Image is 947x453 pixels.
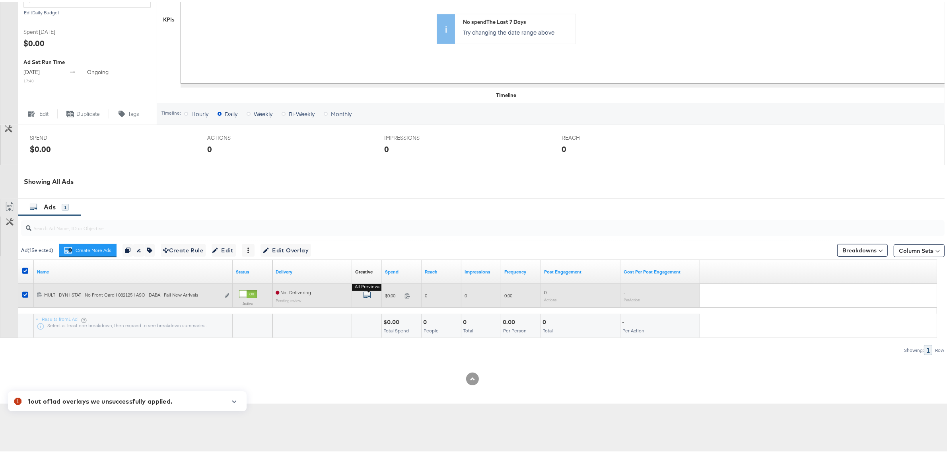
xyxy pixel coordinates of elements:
[212,242,236,255] button: Edit
[894,242,945,255] button: Column Sets
[276,296,301,301] sub: Pending review
[837,242,888,255] button: Breakdowns
[39,108,49,116] span: Edit
[207,141,212,153] div: 0
[239,299,257,304] label: Active
[562,141,566,153] div: 0
[276,287,311,293] span: Not Delivering
[331,108,352,116] span: Monthly
[463,16,572,24] div: No spend The Last 7 Days
[225,108,237,116] span: Daily
[543,316,548,324] div: 0
[23,76,34,82] sub: 17:40
[261,242,311,255] button: Edit Overlay
[463,326,473,332] span: Total
[87,66,109,74] span: ongoing
[128,108,139,116] span: Tags
[562,132,621,140] span: REACH
[59,242,117,255] button: Create More Ads
[24,175,945,184] div: Showing All Ads
[424,326,439,332] span: People
[23,66,40,74] span: [DATE]
[18,107,57,117] button: Edit
[263,244,309,254] span: Edit Overlay
[23,26,83,34] span: Spent [DATE]
[904,346,924,351] div: Showing:
[161,108,181,114] div: Timeline:
[384,132,444,140] span: IMPRESSIONS
[161,242,206,255] button: Create Rule
[383,316,402,324] div: $0.00
[30,132,89,140] span: SPEND
[37,267,229,273] a: Ad Name.
[504,291,512,297] span: 0.00
[214,244,233,254] span: Edit
[76,108,100,116] span: Duplicate
[23,57,151,64] div: Ad Set Run Time
[504,267,538,273] a: The average number of times your ad was served to each person.
[30,141,51,153] div: $0.00
[31,215,858,230] input: Search Ad Name, ID or Objective
[465,267,498,273] a: The number of times your ad was served. On mobile apps an ad is counted as served the first time ...
[163,244,203,254] span: Create Rule
[425,291,427,297] span: 0
[624,287,625,293] span: -
[207,132,267,140] span: ACTIONS
[544,267,617,273] a: The number of actions related to your Page's posts as a result of your ad.
[385,291,401,297] span: $0.00
[465,291,467,297] span: 0
[191,108,208,116] span: Hourly
[236,267,269,273] a: Shows the current state of your Ad.
[44,201,56,209] span: Ads
[463,316,469,324] div: 0
[924,343,932,353] div: 1
[624,267,697,273] a: The average cost per action related to your Page's posts as a result of your ad.
[935,346,945,351] div: Row
[355,267,373,273] div: Creative
[503,326,527,332] span: Per Person
[109,107,149,117] button: Tags
[622,316,626,324] div: -
[23,8,151,14] div: Edit Daily Budget
[423,316,429,324] div: 0
[425,267,458,273] a: The number of people your ad was served to.
[384,326,409,332] span: Total Spend
[355,267,373,273] a: Shows the creative associated with your ad.
[21,245,53,252] div: Ad ( 1 Selected)
[543,326,553,332] span: Total
[463,26,572,34] p: Try changing the date range above
[28,394,222,404] div: 1 out of 1 ad overlays we unsuccessfully applied.
[57,107,109,117] button: Duplicate
[385,267,418,273] a: The total amount spent to date.
[622,326,644,332] span: Per Action
[544,295,557,300] sub: Actions
[254,108,272,116] span: Weekly
[276,267,349,273] a: Reflects the ability of your Ad to achieve delivery.
[384,141,389,153] div: 0
[62,202,69,209] div: 1
[624,295,640,300] sub: Per Action
[23,35,45,47] div: $0.00
[289,108,315,116] span: Bi-Weekly
[544,287,546,293] span: 0
[44,290,220,296] div: MULT | DYN | STAT | No Front Card | 082125 | ASC | DABA | Fall New Arrivals
[503,316,517,324] div: 0.00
